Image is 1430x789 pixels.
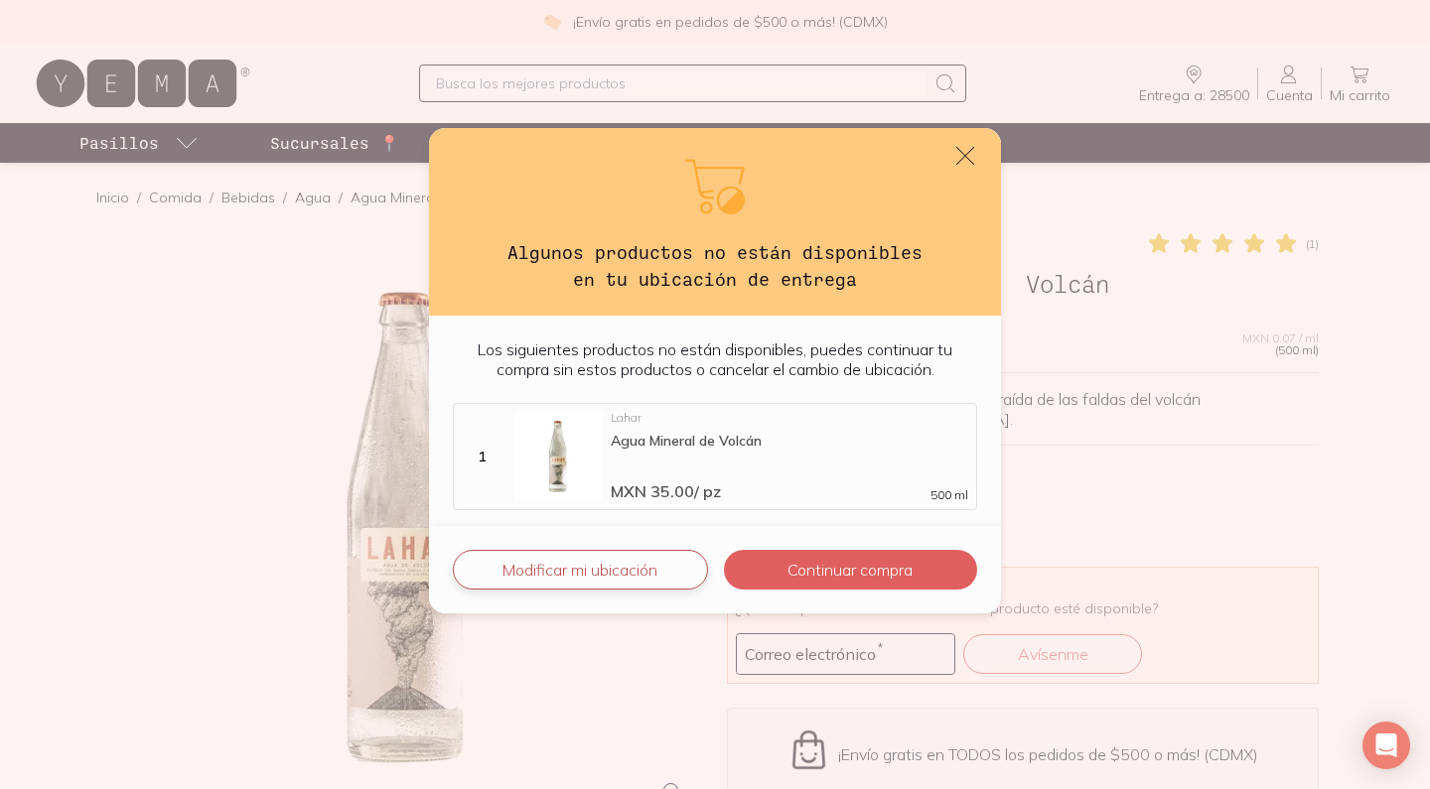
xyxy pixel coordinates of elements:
[429,128,1001,613] div: default
[611,432,968,450] div: Agua Mineral de Volcán
[724,550,977,590] button: Continuar compra
[493,239,937,292] h3: Algunos productos no están disponibles en tu ubicación de entrega
[930,489,968,501] span: 500 ml
[453,339,977,379] p: Los siguientes productos no están disponibles, puedes continuar tu compra sin estos productos o c...
[611,412,968,424] div: Lahar
[1362,722,1410,769] div: Open Intercom Messenger
[453,550,708,590] button: Modificar mi ubicación
[513,412,603,501] img: Agua Mineral de Volcán
[611,481,721,501] span: MXN 35.00 / pz
[458,448,505,465] div: 1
